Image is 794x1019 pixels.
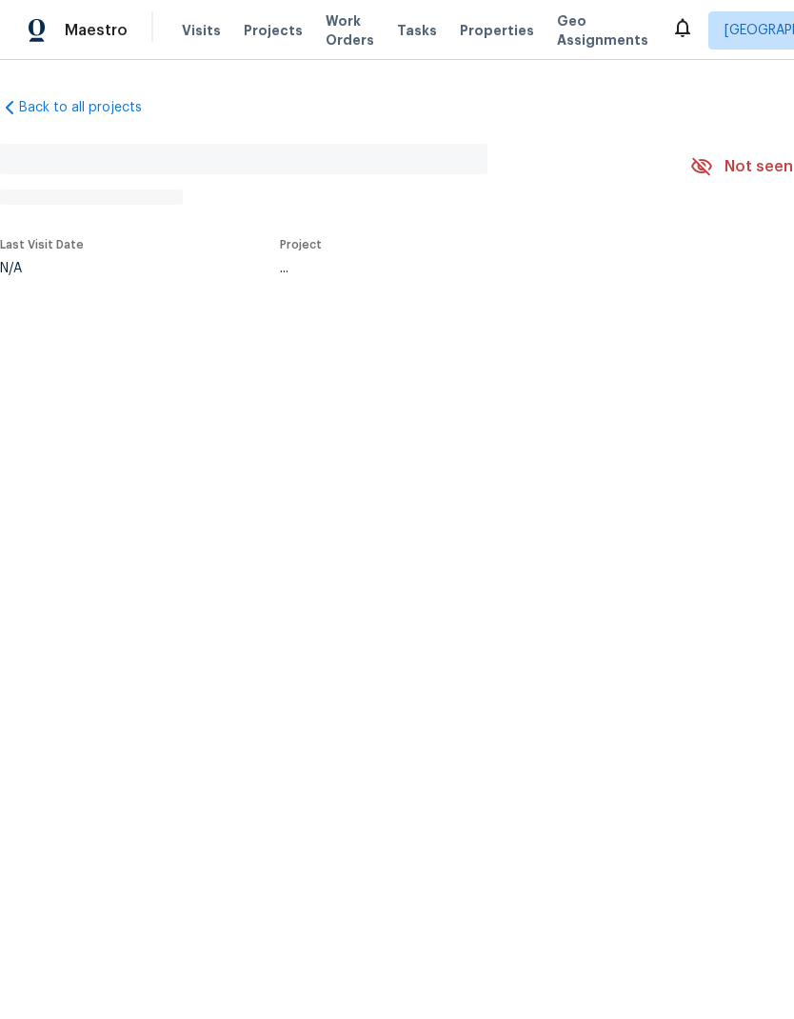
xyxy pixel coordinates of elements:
[460,21,534,40] span: Properties
[326,11,374,50] span: Work Orders
[280,239,322,250] span: Project
[557,11,648,50] span: Geo Assignments
[244,21,303,40] span: Projects
[182,21,221,40] span: Visits
[65,21,128,40] span: Maestro
[397,24,437,37] span: Tasks
[280,262,645,275] div: ...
